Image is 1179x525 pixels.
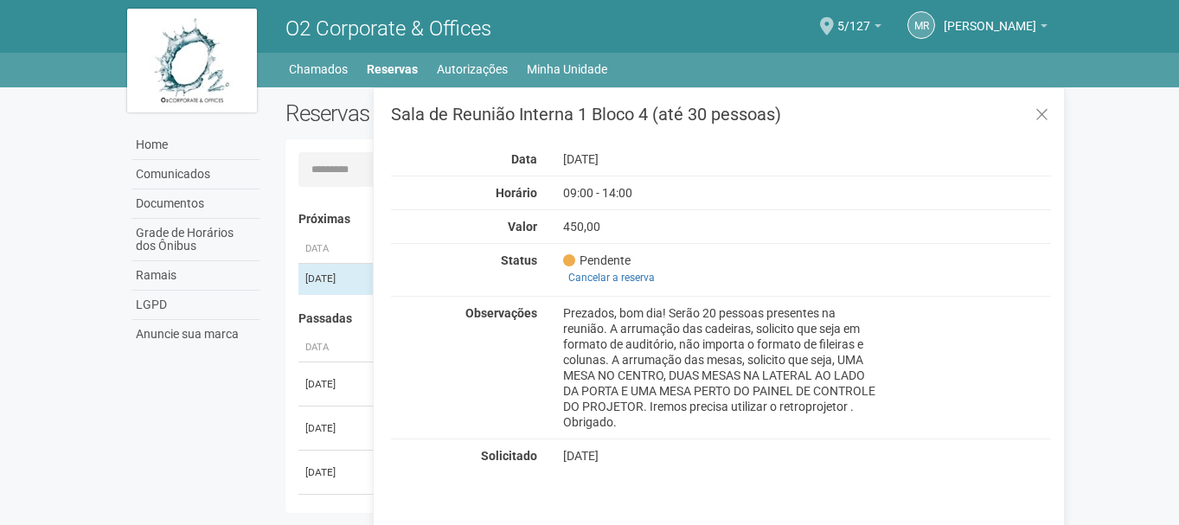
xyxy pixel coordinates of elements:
th: Data [298,334,368,362]
a: Ramais [131,261,260,291]
th: Data [298,235,368,264]
a: Autorizações [437,57,508,81]
div: 09:00 - 14:00 [550,185,894,201]
strong: Data [511,152,537,166]
h4: Passadas [298,312,1040,325]
td: Sala de Reunião Interna 1 Bloco 4 (até 30 pessoas) [368,263,867,295]
div: 450,00 [550,219,894,234]
h3: Sala de Reunião Interna 1 Bloco 4 (até 30 pessoas) [391,106,1051,123]
a: Documentos [131,189,260,219]
a: [PERSON_NAME] [944,22,1048,35]
a: Chamados [289,57,348,81]
a: LGPD [131,291,260,320]
a: Anuncie sua marca [131,320,260,349]
a: Minha Unidade [527,57,607,81]
th: Área ou Serviço [368,334,867,362]
div: [DATE] [550,448,894,464]
td: Sala de Reunião Interna 1 Bloco 4 (até 30 pessoas) [368,407,867,451]
span: MARCOS RAUF [944,3,1036,33]
strong: Observações [465,306,537,320]
a: Comunicados [131,160,260,189]
a: Reservas [367,57,418,81]
a: Grade de Horários dos Ônibus [131,219,260,261]
a: Cancelar a reserva [563,268,660,287]
strong: Solicitado [481,449,537,463]
td: [DATE] [298,362,368,407]
span: Pendente [563,253,631,268]
td: [DATE] [298,451,368,495]
div: Prezados, bom dia! Serão 20 pessoas presentes na reunião. A arrumação das cadeiras, solicito que ... [550,305,894,430]
h2: Reservas [285,100,656,126]
img: logo.jpg [127,9,257,112]
a: 5/127 [837,22,881,35]
span: O2 Corporate & Offices [285,16,491,41]
td: [DATE] [298,407,368,451]
div: [DATE] [550,151,894,167]
h4: Próximas [298,213,1040,226]
td: Sala de Reunião Interna 1 Bloco 4 (até 30 pessoas) [368,451,867,495]
span: 5/127 [837,3,870,33]
td: Sala de Reunião Interna 1 Bloco 4 (até 30 pessoas) [368,362,867,407]
td: [DATE] [298,263,368,295]
a: MR [907,11,935,39]
strong: Horário [496,186,537,200]
a: Home [131,131,260,160]
th: Área ou Serviço [368,235,867,264]
strong: Valor [508,220,537,234]
strong: Status [501,253,537,267]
